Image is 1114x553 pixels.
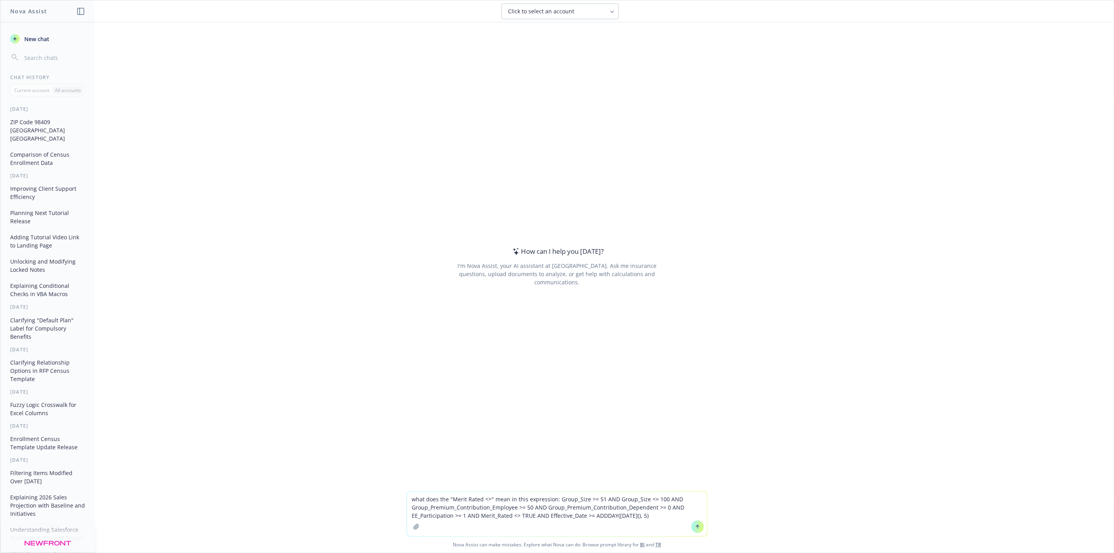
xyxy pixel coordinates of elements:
[1,74,94,81] div: Chat History
[7,32,88,46] button: New chat
[510,246,604,257] div: How can I help you [DATE]?
[7,314,88,343] button: Clarifying "Default Plan" Label for Compulsory Benefits
[1,389,94,395] div: [DATE]
[407,492,707,536] textarea: what does the "Merit Rated <>" mean in this expression: Group_Size >= 51 AND Group_Size <= 100 AN...
[4,537,1110,553] span: Nova Assist can make mistakes. Explore what Nova can do: Browse prompt library for and
[508,7,574,15] span: Click to select an account
[7,491,88,520] button: Explaining 2026 Sales Projection with Baseline and Initiatives
[7,279,88,300] button: Explaining Conditional Checks in VBA Macros
[7,398,88,419] button: Fuzzy Logic Crosswalk for Excel Columns
[447,262,667,286] div: I'm Nova Assist, your AI assistant at [GEOGRAPHIC_DATA]. Ask me insurance questions, upload docum...
[7,231,88,252] button: Adding Tutorial Video Link to Landing Page
[7,356,88,385] button: Clarifying Relationship Options in RFP Census Template
[7,466,88,488] button: Filtering Items Modified Over [DATE]
[1,172,94,179] div: [DATE]
[640,541,645,548] a: BI
[23,35,49,43] span: New chat
[7,182,88,203] button: Improving Client Support Efficiency
[55,87,81,94] p: All accounts
[1,423,94,429] div: [DATE]
[7,432,88,454] button: Enrollment Census Template Update Release
[655,541,661,548] a: TR
[14,87,49,94] p: Current account
[7,255,88,276] button: Unlocking and Modifying Locked Notes
[1,106,94,112] div: [DATE]
[10,7,47,15] h1: Nova Assist
[7,148,88,169] button: Comparison of Census Enrollment Data
[1,346,94,353] div: [DATE]
[501,4,619,19] button: Click to select an account
[23,52,85,63] input: Search chats
[7,523,88,544] button: Understanding Salesforce Duplicate ID Error in Trigger
[7,206,88,228] button: Planning Next Tutorial Release
[1,304,94,310] div: [DATE]
[7,116,88,145] button: ZIP Code 98409 [GEOGRAPHIC_DATA] [GEOGRAPHIC_DATA]
[1,457,94,463] div: [DATE]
